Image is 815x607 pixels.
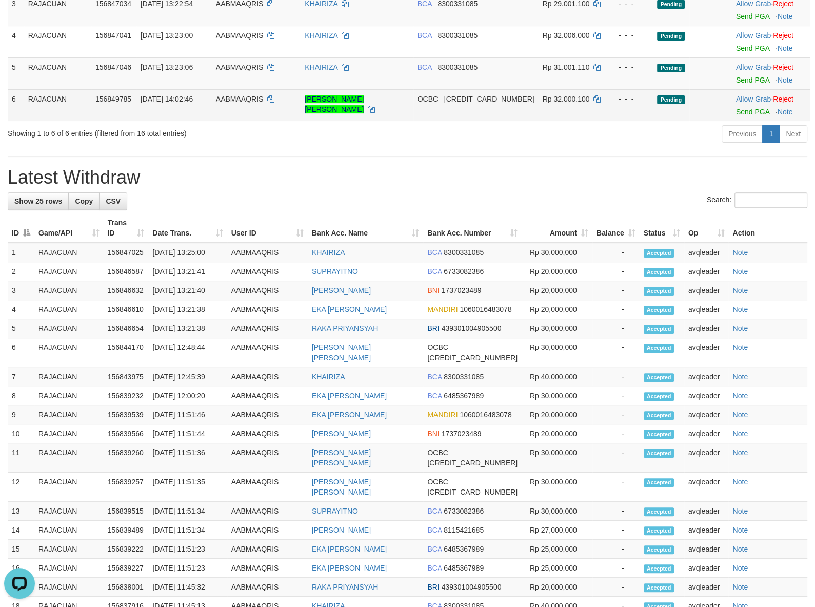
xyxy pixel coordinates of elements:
[8,443,34,473] td: 11
[592,262,640,281] td: -
[522,443,592,473] td: Rp 30,000,000
[427,343,448,351] span: OCBC
[592,386,640,405] td: -
[592,300,640,319] td: -
[734,192,807,208] input: Search:
[227,281,308,300] td: AABMAAQRIS
[34,338,104,367] td: RAJACUAN
[644,507,674,516] span: Accepted
[427,286,439,295] span: BNI
[34,473,104,502] td: RAJACUAN
[227,243,308,262] td: AABMAAQRIS
[148,319,227,338] td: [DATE] 13:21:38
[8,319,34,338] td: 5
[592,213,640,243] th: Balance: activate to sort column ascending
[148,300,227,319] td: [DATE] 13:21:38
[34,540,104,559] td: RAJACUAN
[104,386,149,405] td: 156839232
[141,63,193,71] span: [DATE] 13:23:06
[438,63,478,71] span: Copy 8300331085 to clipboard
[216,63,264,71] span: AABMAAQRIS
[34,213,104,243] th: Game/API: activate to sort column ascending
[8,424,34,443] td: 10
[227,521,308,540] td: AABMAAQRIS
[644,449,674,458] span: Accepted
[8,367,34,386] td: 7
[427,488,518,496] span: Copy 693815733169 to clipboard
[148,473,227,502] td: [DATE] 11:51:35
[312,391,387,400] a: EKA [PERSON_NAME]
[104,367,149,386] td: 156843975
[657,32,685,41] span: Pending
[427,526,442,534] span: BCA
[522,319,592,338] td: Rp 30,000,000
[732,526,748,534] a: Note
[444,95,534,103] span: Copy 693815733169 to clipboard
[216,31,264,40] span: AABMAAQRIS
[736,12,769,21] a: Send PGA
[75,197,93,205] span: Copy
[104,521,149,540] td: 156839489
[644,392,674,401] span: Accepted
[427,248,442,257] span: BCA
[773,95,793,103] a: Reject
[522,540,592,559] td: Rp 25,000,000
[644,344,674,353] span: Accepted
[14,197,62,205] span: Show 25 rows
[8,281,34,300] td: 3
[427,267,442,276] span: BCA
[418,31,432,40] span: BCA
[227,443,308,473] td: AABMAAQRIS
[148,443,227,473] td: [DATE] 11:51:36
[684,243,729,262] td: avqleader
[227,540,308,559] td: AABMAAQRIS
[522,262,592,281] td: Rp 20,000,000
[732,343,748,351] a: Note
[148,540,227,559] td: [DATE] 11:51:23
[736,108,769,116] a: Send PGA
[8,338,34,367] td: 6
[104,502,149,521] td: 156839515
[418,63,432,71] span: BCA
[312,410,387,419] a: EKA [PERSON_NAME]
[148,367,227,386] td: [DATE] 12:45:39
[644,411,674,420] span: Accepted
[68,192,100,210] a: Copy
[312,545,387,553] a: EKA [PERSON_NAME]
[34,281,104,300] td: RAJACUAN
[684,338,729,367] td: avqleader
[8,405,34,424] td: 9
[438,31,478,40] span: Copy 8300331085 to clipboard
[148,213,227,243] th: Date Trans.: activate to sort column ascending
[312,429,371,438] a: [PERSON_NAME]
[34,367,104,386] td: RAJACUAN
[312,286,371,295] a: [PERSON_NAME]
[732,507,748,515] a: Note
[8,521,34,540] td: 14
[95,31,131,40] span: 156847041
[592,405,640,424] td: -
[543,31,590,40] span: Rp 32.006.000
[522,300,592,319] td: Rp 20,000,000
[732,448,748,457] a: Note
[778,12,793,21] a: Note
[227,262,308,281] td: AABMAAQRIS
[732,391,748,400] a: Note
[427,507,442,515] span: BCA
[24,57,91,89] td: RAJACUAN
[610,94,649,104] div: - - -
[427,478,448,486] span: OCBC
[460,410,511,419] span: Copy 1060016483078 to clipboard
[104,243,149,262] td: 156847025
[778,76,793,84] a: Note
[8,559,34,578] td: 16
[8,57,24,89] td: 5
[728,213,807,243] th: Action
[778,44,793,52] a: Note
[8,26,24,57] td: 4
[34,521,104,540] td: RAJACUAN
[312,267,358,276] a: SUPRAYITNO
[522,502,592,521] td: Rp 30,000,000
[312,343,371,362] a: [PERSON_NAME] [PERSON_NAME]
[732,286,748,295] a: Note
